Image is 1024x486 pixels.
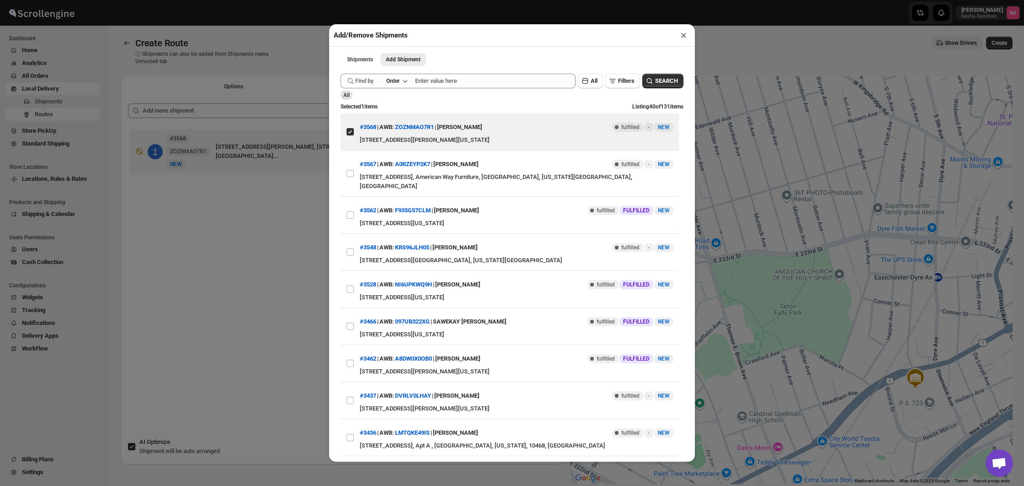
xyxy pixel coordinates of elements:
[379,428,394,437] span: AWB:
[360,124,376,130] button: #3568
[415,74,576,88] input: Enter value here
[648,392,650,400] span: -
[658,319,670,325] span: NEW
[379,354,394,363] span: AWB:
[360,313,507,330] div: | |
[642,74,683,88] button: SEARCH
[343,92,350,98] span: All
[360,281,376,288] button: #3528
[658,281,670,288] span: NEW
[379,160,394,169] span: AWB:
[360,429,376,436] button: #3436
[360,367,673,376] div: [STREET_ADDRESS][PERSON_NAME][US_STATE]
[605,74,640,88] button: Filters
[360,202,479,219] div: | |
[360,156,479,173] div: | |
[621,392,640,400] span: fulfilled
[347,56,373,63] span: Shipments
[360,135,673,145] div: [STREET_ADDRESS][PERSON_NAME][US_STATE]
[623,355,650,362] span: FULFILLED
[379,280,394,289] span: AWB:
[360,318,376,325] button: #3466
[121,96,563,413] div: Selected Shipments
[655,76,678,86] span: SEARCH
[648,161,650,168] span: -
[632,103,683,110] span: Listing 40 of 131 items
[658,207,670,214] span: NEW
[648,124,650,131] span: -
[395,355,432,362] button: A8DW0X0OB0
[623,318,650,325] span: FULFILLED
[658,161,670,167] span: NEW
[360,425,478,441] div: | |
[360,244,376,251] button: #3548
[395,161,430,167] button: A0RZEYP2K7
[597,318,615,325] span: fulfilled
[360,256,673,265] div: [STREET_ADDRESS][GEOGRAPHIC_DATA], [US_STATE][GEOGRAPHIC_DATA]
[597,355,615,362] span: fulfilled
[395,207,431,214] button: F935G57CLM
[386,77,400,85] div: Order
[360,119,482,135] div: | |
[360,355,376,362] button: #3462
[623,207,650,214] span: FULFILLED
[433,156,479,173] div: [PERSON_NAME]
[578,74,603,88] button: All
[597,281,615,288] span: fulfilled
[432,239,478,256] div: [PERSON_NAME]
[648,429,650,437] span: -
[677,29,690,42] button: ×
[621,244,640,251] span: fulfilled
[360,388,480,404] div: | |
[341,103,378,110] span: Selected 1 items
[621,124,640,131] span: fulfilled
[648,244,650,251] span: -
[360,161,376,167] button: #3567
[360,441,673,450] div: [STREET_ADDRESS], Apt A , [GEOGRAPHIC_DATA], [US_STATE], 10468, [GEOGRAPHIC_DATA]
[360,276,480,293] div: | |
[435,276,480,293] div: [PERSON_NAME]
[360,207,376,214] button: #3562
[986,449,1013,477] div: Open chat
[621,161,640,168] span: fulfilled
[379,317,394,326] span: AWB:
[658,430,670,436] span: NEW
[360,293,673,302] div: [STREET_ADDRESS][US_STATE]
[658,244,670,251] span: NEW
[379,123,394,132] span: AWB:
[395,392,431,399] button: DVRLV0LHAY
[395,124,434,130] button: ZOZNMAO7R1
[360,404,673,413] div: [STREET_ADDRESS][PERSON_NAME][US_STATE]
[437,119,482,135] div: [PERSON_NAME]
[334,31,408,40] h2: Add/Remove Shipments
[623,281,650,288] span: FULFILLED
[381,75,412,87] button: Order
[435,351,480,367] div: [PERSON_NAME]
[395,429,430,436] button: LMTQKE49IS
[658,124,670,130] span: NEW
[379,243,394,252] span: AWB:
[360,219,673,228] div: [STREET_ADDRESS][US_STATE]
[658,356,670,362] span: NEW
[360,173,673,191] div: [STREET_ADDRESS], American Way Furniture, [GEOGRAPHIC_DATA], [US_STATE][GEOGRAPHIC_DATA], [GEOGRA...
[395,318,430,325] button: 097UB322XG
[386,56,421,63] span: Add Shipment
[597,207,615,214] span: fulfilled
[618,77,635,84] span: Filters
[360,392,376,399] button: #3437
[395,244,429,251] button: KRS96JLH05
[433,313,507,330] div: SAWEKAY [PERSON_NAME]
[395,281,432,288] button: NI6UPKWQ9H
[433,425,478,441] div: [PERSON_NAME]
[379,206,394,215] span: AWB:
[621,429,640,437] span: fulfilled
[591,77,597,84] span: All
[658,393,670,399] span: NEW
[360,351,480,367] div: | |
[360,239,478,256] div: | |
[360,330,673,339] div: [STREET_ADDRESS][US_STATE]
[355,76,373,86] span: Find by
[379,391,394,400] span: AWB:
[434,388,480,404] div: [PERSON_NAME]
[434,202,479,219] div: [PERSON_NAME]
